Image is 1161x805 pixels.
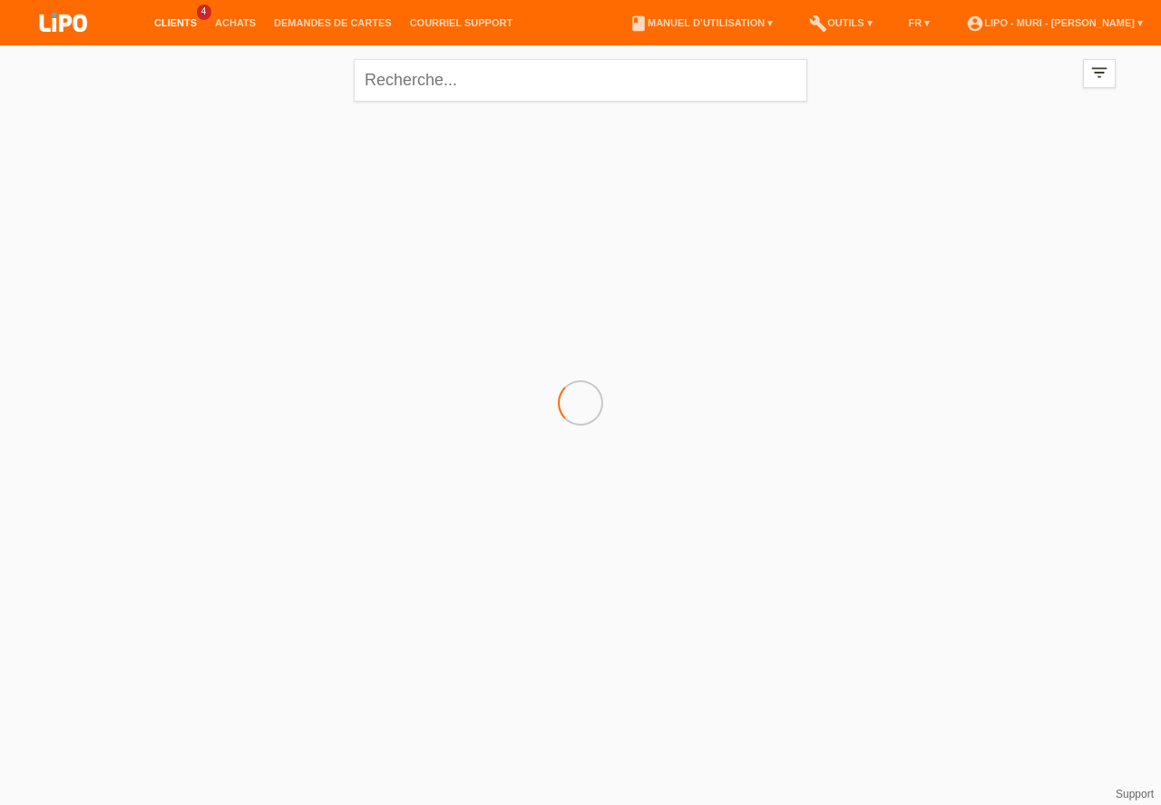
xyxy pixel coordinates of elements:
[1089,63,1109,83] i: filter_list
[145,17,206,28] a: Clients
[206,17,265,28] a: Achats
[900,17,940,28] a: FR ▾
[629,15,648,33] i: book
[197,5,211,20] span: 4
[354,59,807,102] input: Recherche...
[401,17,522,28] a: Courriel Support
[265,17,401,28] a: Demandes de cartes
[957,17,1152,28] a: account_circleLIPO - Muri - [PERSON_NAME] ▾
[620,17,782,28] a: bookManuel d’utilisation ▾
[966,15,984,33] i: account_circle
[18,37,109,51] a: LIPO pay
[809,15,827,33] i: build
[800,17,881,28] a: buildOutils ▾
[1116,788,1154,800] a: Support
